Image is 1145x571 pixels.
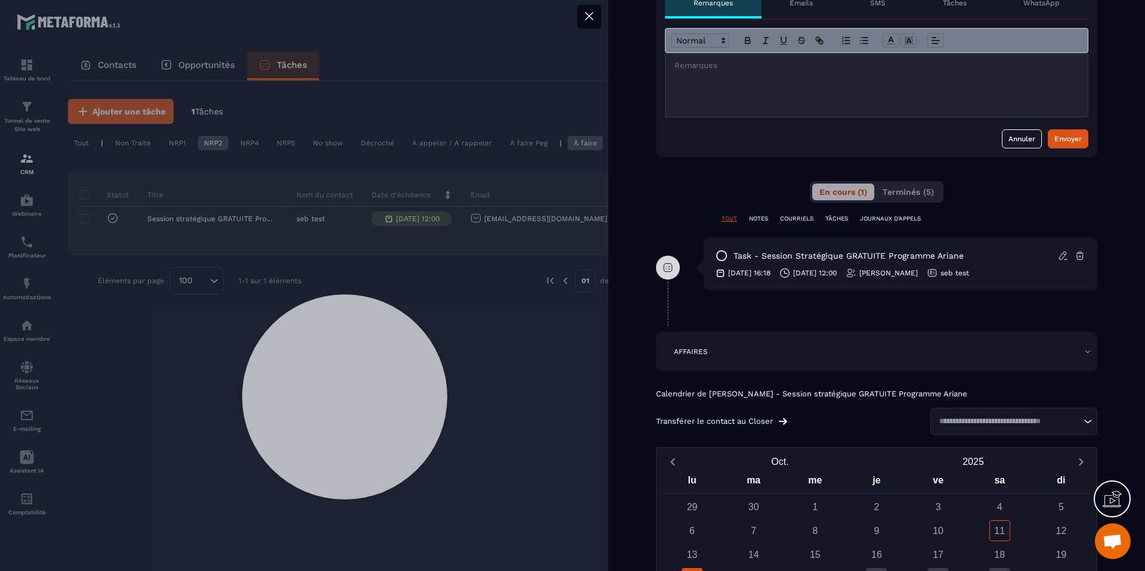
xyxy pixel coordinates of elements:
input: Search for option [935,415,1081,427]
div: 1 [804,496,825,517]
div: 18 [989,544,1010,565]
p: Transférer le contact au Closer [656,417,773,426]
p: [DATE] 16:18 [728,268,770,278]
p: COURRIELS [780,215,813,223]
div: Search for option [930,408,1097,435]
div: me [784,472,846,493]
div: je [846,472,907,493]
p: TOUT [722,215,737,223]
div: 4 [989,496,1010,517]
div: 2 [866,496,887,517]
div: 5 [1051,496,1072,517]
div: di [1030,472,1092,493]
p: seb test [940,268,969,278]
button: Previous month [661,454,683,470]
div: 29 [682,496,703,517]
div: 17 [928,544,949,565]
p: [DATE] 12:00 [793,268,837,278]
div: 6 [682,520,703,541]
p: AFFAIRES [674,347,708,356]
div: 9 [866,520,887,541]
button: Open months overlay [683,451,877,472]
div: 10 [928,520,949,541]
span: En cours (1) [819,187,867,197]
div: 30 [743,496,764,517]
button: Terminés (5) [875,184,941,200]
div: 7 [743,520,764,541]
div: Ouvrir le chat [1095,523,1131,559]
div: lu [661,472,723,493]
button: Next month [1070,454,1092,470]
div: 14 [743,544,764,565]
div: 15 [804,544,825,565]
p: task - Session stratégique GRATUITE Programme Ariane [734,250,964,262]
button: Annuler [1002,129,1042,148]
div: ve [908,472,969,493]
p: [PERSON_NAME] [859,268,918,278]
div: 13 [682,544,703,565]
button: Envoyer [1048,129,1088,148]
button: En cours (1) [812,184,874,200]
div: 12 [1051,520,1072,541]
button: Open years overlay [877,451,1070,472]
p: JOURNAUX D'APPELS [860,215,921,223]
div: sa [969,472,1030,493]
span: Terminés (5) [883,187,934,197]
p: TÂCHES [825,215,848,223]
div: ma [723,472,784,493]
div: 19 [1051,544,1072,565]
p: Calendrier de [PERSON_NAME] - Session stratégique GRATUITE Programme Ariane [656,389,1097,399]
div: 11 [989,520,1010,541]
div: 16 [866,544,887,565]
div: 3 [928,496,949,517]
p: NOTES [749,215,768,223]
div: 8 [804,520,825,541]
div: Envoyer [1054,133,1082,145]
